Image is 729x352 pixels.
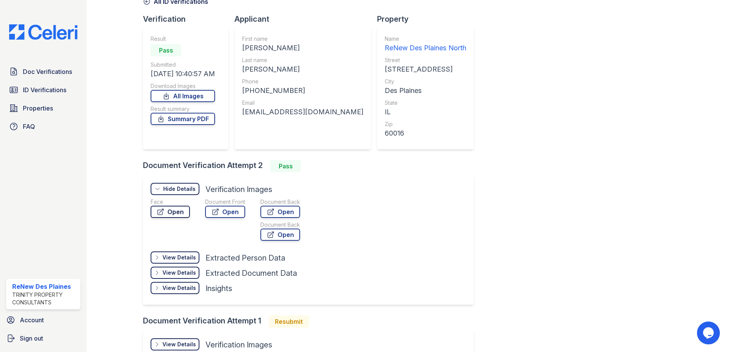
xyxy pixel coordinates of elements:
[162,269,196,277] div: View Details
[151,90,215,102] a: All Images
[242,85,363,96] div: [PHONE_NUMBER]
[385,56,466,64] div: Street
[242,35,363,43] div: First name
[206,339,272,350] div: Verification Images
[143,160,480,172] div: Document Verification Attempt 2
[269,315,309,328] div: Resubmit
[260,198,300,206] div: Document Back
[270,160,301,172] div: Pass
[151,206,190,218] a: Open
[385,64,466,75] div: [STREET_ADDRESS]
[3,331,83,346] a: Sign out
[23,67,72,76] span: Doc Verifications
[206,268,297,278] div: Extracted Document Data
[234,14,377,24] div: Applicant
[242,78,363,85] div: Phone
[12,291,77,306] div: Trinity Property Consultants
[205,206,245,218] a: Open
[3,24,83,40] img: CE_Logo_Blue-a8612792a0a2168367f1c8372b55b34899dd931a85d93a1a3d3e32e68fde9ad4.png
[385,35,466,43] div: Name
[205,198,245,206] div: Document Front
[242,56,363,64] div: Last name
[3,312,83,328] a: Account
[6,119,80,134] a: FAQ
[6,82,80,98] a: ID Verifications
[162,341,196,348] div: View Details
[151,198,190,206] div: Face
[385,43,466,53] div: ReNew Des Plaines North
[162,284,196,292] div: View Details
[385,35,466,53] a: Name ReNew Des Plaines North
[385,78,466,85] div: City
[151,69,215,79] div: [DATE] 10:40:57 AM
[206,253,285,263] div: Extracted Person Data
[242,107,363,117] div: [EMAIL_ADDRESS][DOMAIN_NAME]
[163,185,196,193] div: Hide Details
[385,107,466,117] div: IL
[242,64,363,75] div: [PERSON_NAME]
[242,99,363,107] div: Email
[697,322,721,344] iframe: chat widget
[385,128,466,139] div: 60016
[23,122,35,131] span: FAQ
[385,99,466,107] div: State
[385,85,466,96] div: Des Plaines
[260,206,300,218] a: Open
[385,120,466,128] div: Zip
[151,35,215,43] div: Result
[151,105,215,113] div: Result summary
[151,61,215,69] div: Submitted
[12,282,77,291] div: ReNew Des Plaines
[6,101,80,116] a: Properties
[143,14,234,24] div: Verification
[260,229,300,241] a: Open
[242,43,363,53] div: [PERSON_NAME]
[23,104,53,113] span: Properties
[162,254,196,261] div: View Details
[143,315,480,328] div: Document Verification Attempt 1
[20,315,44,325] span: Account
[23,85,66,94] span: ID Verifications
[6,64,80,79] a: Doc Verifications
[260,221,300,229] div: Document Back
[151,82,215,90] div: Download Images
[377,14,480,24] div: Property
[206,283,232,294] div: Insights
[206,184,272,195] div: Verification Images
[151,44,181,56] div: Pass
[151,113,215,125] a: Summary PDF
[20,334,43,343] span: Sign out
